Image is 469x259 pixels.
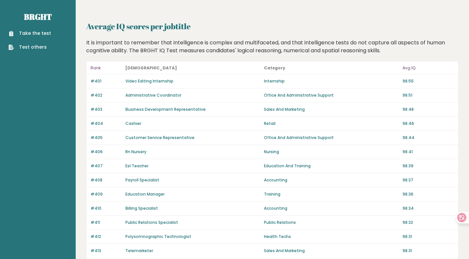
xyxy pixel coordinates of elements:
[264,248,399,254] p: Sales And Marketing
[403,191,454,197] p: 98.36
[264,65,285,71] b: Category
[264,92,399,98] p: Office And Administrative Support
[91,177,121,183] p: #408
[125,135,195,140] a: Customer Service Representative
[403,78,454,84] p: 98.55
[264,135,399,141] p: Office And Administrative Support
[125,78,173,84] a: Video Editing Internship
[84,39,461,55] div: It is important to remember that intelligence is complex and multifaceted, and that intelligence ...
[91,248,121,254] p: #413
[125,220,178,225] a: Public Relations Specialist
[403,92,454,98] p: 98.51
[86,20,458,32] h2: Average IQ scores per jobtitle
[91,106,121,112] p: #403
[264,205,399,211] p: Accounting
[125,65,177,71] b: [DEMOGRAPHIC_DATA]
[403,205,454,211] p: 98.34
[403,135,454,141] p: 98.44
[403,234,454,240] p: 98.31
[403,248,454,254] p: 98.31
[9,30,51,37] a: Take the test
[91,220,121,225] p: #411
[91,191,121,197] p: #409
[91,92,121,98] p: #402
[91,78,121,84] p: #401
[125,149,146,154] a: Rn Nursery
[125,163,148,169] a: Esl Teacher
[91,64,121,72] p: Rank
[91,205,121,211] p: #410
[91,135,121,141] p: #405
[264,106,399,112] p: Sales And Marketing
[264,234,399,240] p: Health Techs
[403,64,454,72] p: Avg IQ
[403,106,454,112] p: 98.48
[24,12,52,22] a: Brght
[403,121,454,127] p: 98.46
[91,163,121,169] p: #407
[9,44,51,51] a: Test others
[125,92,181,98] a: Administrative Coordinator
[125,248,153,253] a: Telemarketer
[125,205,158,211] a: Billing Specialist
[264,177,399,183] p: Accounting
[264,78,399,84] p: Internship
[264,163,399,169] p: Education And Training
[264,191,399,197] p: Training
[264,121,399,127] p: Retail
[91,234,121,240] p: #412
[125,121,141,126] a: Cashier
[403,177,454,183] p: 98.37
[91,149,121,155] p: #406
[264,149,399,155] p: Nursing
[125,191,165,197] a: Education Manager
[264,220,399,225] p: Public Relations
[403,149,454,155] p: 98.41
[125,177,159,183] a: Payroll Specialist
[125,106,206,112] a: Business Development Representative
[403,163,454,169] p: 98.39
[91,121,121,127] p: #404
[125,234,191,239] a: Polysomnographic Technologist
[403,220,454,225] p: 98.32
